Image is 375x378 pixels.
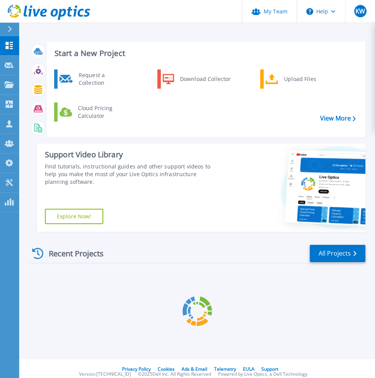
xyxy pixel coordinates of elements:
a: Telemetry [214,366,236,372]
h3: Start a New Project [55,49,355,58]
a: View More [320,115,356,122]
li: Powered by Live Optics, a Dell Technology [218,372,307,377]
a: Ads & Email [182,366,207,372]
div: Request a Collection [75,71,131,87]
a: Request a Collection [54,69,133,89]
a: Support [261,366,278,372]
a: Privacy Policy [122,366,151,372]
a: Download Collector [157,69,236,89]
div: Download Collector [176,71,234,87]
div: Recent Projects [30,244,114,263]
div: Cloud Pricing Calculator [74,104,131,120]
div: Support Video Library [45,150,213,160]
div: Find tutorials, instructional guides and other support videos to help you make the most of your L... [45,163,213,186]
a: Upload Files [260,69,339,89]
a: Cookies [158,366,175,372]
a: Explore Now! [45,209,103,224]
div: Upload Files [280,71,337,87]
li: Version: [TECHNICAL_ID] [79,372,131,377]
li: © 2025 Dell Inc. All Rights Reserved [138,372,211,377]
a: All Projects [310,245,365,262]
span: KW [355,8,365,14]
a: Cloud Pricing Calculator [54,102,133,122]
a: EULA [243,366,254,372]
